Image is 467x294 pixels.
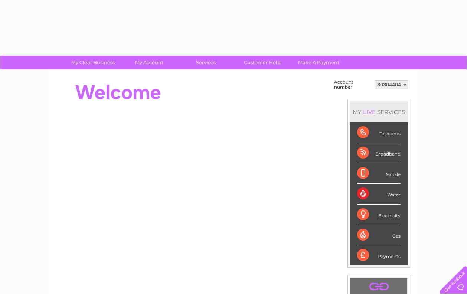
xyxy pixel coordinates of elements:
div: Broadband [357,143,401,163]
a: . [352,280,405,293]
div: LIVE [362,108,377,115]
td: Account number [332,78,373,92]
a: My Account [119,56,180,69]
a: Customer Help [232,56,293,69]
div: Electricity [357,205,401,225]
a: Services [175,56,236,69]
a: My Clear Business [62,56,124,69]
div: Telecoms [357,122,401,143]
div: Gas [357,225,401,245]
div: MY SERVICES [350,101,408,122]
a: Make A Payment [288,56,349,69]
div: Water [357,184,401,204]
div: Payments [357,245,401,265]
div: Mobile [357,163,401,184]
